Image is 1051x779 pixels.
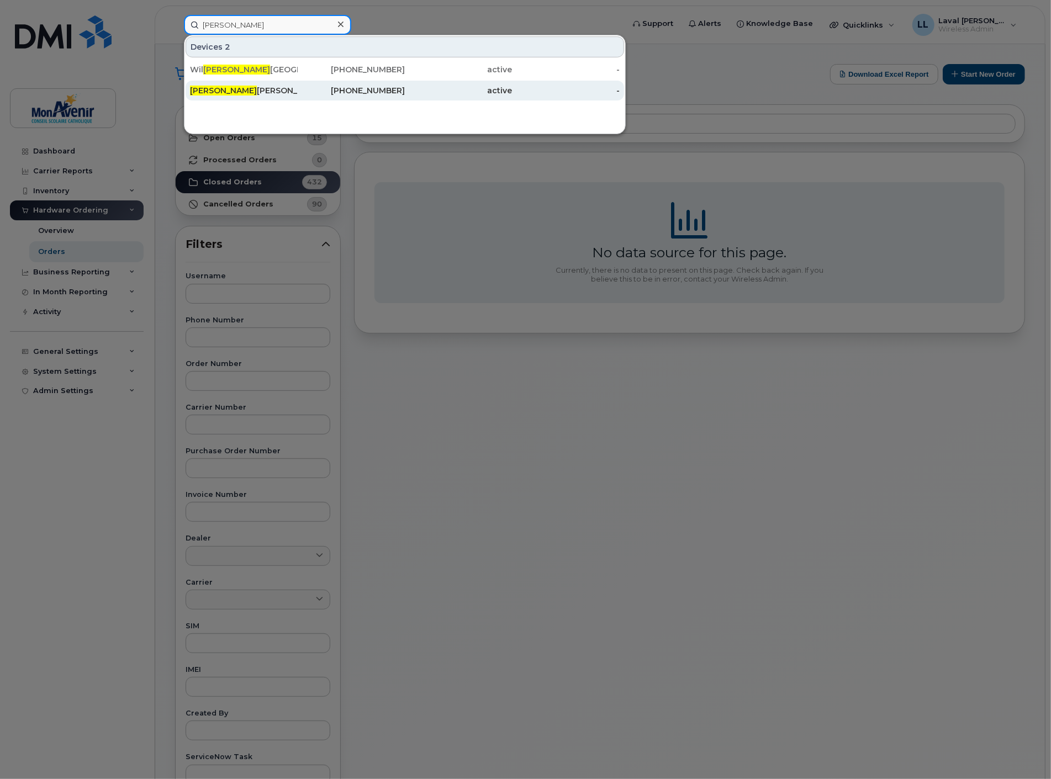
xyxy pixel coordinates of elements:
[225,41,230,52] span: 2
[186,60,624,80] a: Wil[PERSON_NAME][GEOGRAPHIC_DATA][PHONE_NUMBER]active-
[513,85,620,96] div: -
[298,85,405,96] div: [PHONE_NUMBER]
[190,86,257,96] span: [PERSON_NAME]
[186,81,624,100] a: [PERSON_NAME][PERSON_NAME][PHONE_NUMBER]active-
[186,36,624,57] div: Devices
[190,85,298,96] div: [PERSON_NAME]
[405,64,513,75] div: active
[513,64,620,75] div: -
[190,64,298,75] div: Wil [GEOGRAPHIC_DATA]
[203,65,270,75] span: [PERSON_NAME]
[298,64,405,75] div: [PHONE_NUMBER]
[405,85,513,96] div: active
